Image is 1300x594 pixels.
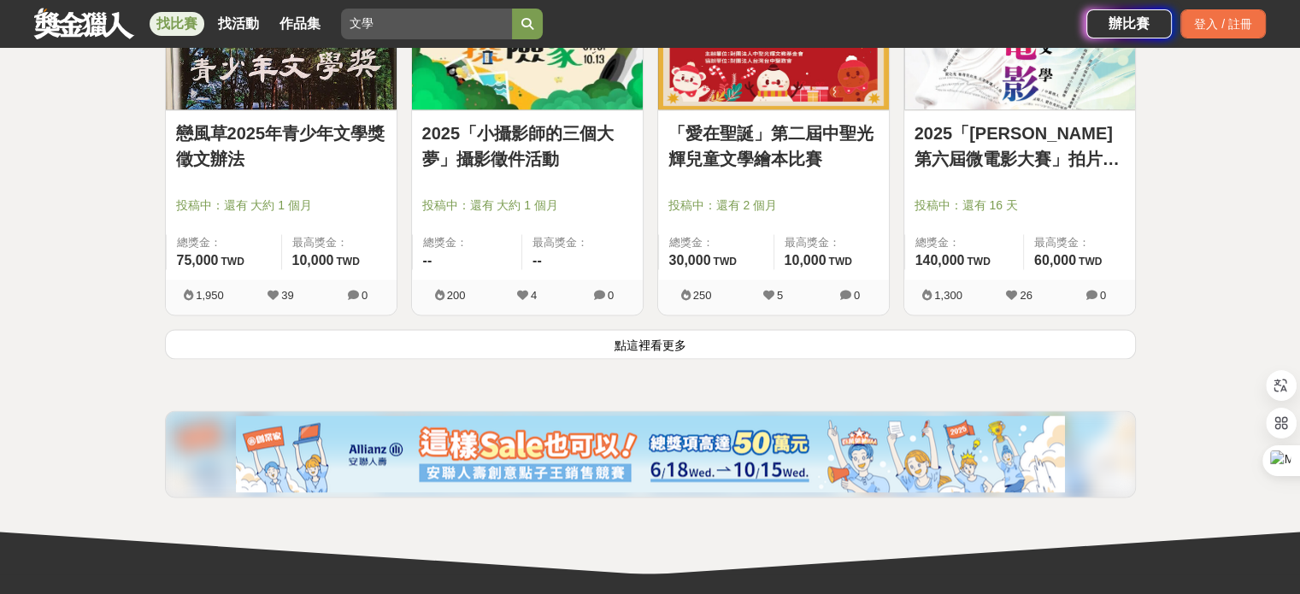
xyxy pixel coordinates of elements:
[447,289,466,302] span: 200
[292,234,386,251] span: 最高獎金：
[176,121,386,172] a: 戀風草2025年青少年文學獎徵文辦法
[165,329,1136,359] button: 點這裡看更多
[532,253,542,268] span: --
[423,253,432,268] span: --
[785,234,879,251] span: 最高獎金：
[967,256,990,268] span: TWD
[777,289,783,302] span: 5
[1180,9,1266,38] div: 登入 / 註冊
[150,12,204,36] a: 找比賽
[915,253,965,268] span: 140,000
[934,289,962,302] span: 1,300
[669,234,763,251] span: 總獎金：
[915,121,1125,172] a: 2025「[PERSON_NAME]第六屆微電影大賽」拍片9/27短片徵件截止
[531,289,537,302] span: 4
[422,121,632,172] a: 2025「小攝影師的三個大夢」攝影徵件活動
[1100,289,1106,302] span: 0
[336,256,359,268] span: TWD
[211,12,266,36] a: 找活動
[273,12,327,36] a: 作品集
[828,256,851,268] span: TWD
[176,197,386,215] span: 投稿中：還有 大約 1 個月
[693,289,712,302] span: 250
[1020,289,1032,302] span: 26
[221,256,244,268] span: TWD
[292,253,334,268] span: 10,000
[177,234,271,251] span: 總獎金：
[281,289,293,302] span: 39
[1034,234,1125,251] span: 最高獎金：
[1034,253,1076,268] span: 60,000
[669,253,711,268] span: 30,000
[362,289,368,302] span: 0
[532,234,632,251] span: 最高獎金：
[785,253,826,268] span: 10,000
[668,197,879,215] span: 投稿中：還有 2 個月
[177,253,219,268] span: 75,000
[341,9,512,39] input: 全球自行車設計比賽
[713,256,736,268] span: TWD
[854,289,860,302] span: 0
[1079,256,1102,268] span: TWD
[196,289,224,302] span: 1,950
[236,415,1065,492] img: cf4fb443-4ad2-4338-9fa3-b46b0bf5d316.png
[915,234,1013,251] span: 總獎金：
[422,197,632,215] span: 投稿中：還有 大約 1 個月
[423,234,512,251] span: 總獎金：
[668,121,879,172] a: 「愛在聖誕」第二屆中聖光輝兒童文學繪本比賽
[915,197,1125,215] span: 投稿中：還有 16 天
[1086,9,1172,38] a: 辦比賽
[608,289,614,302] span: 0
